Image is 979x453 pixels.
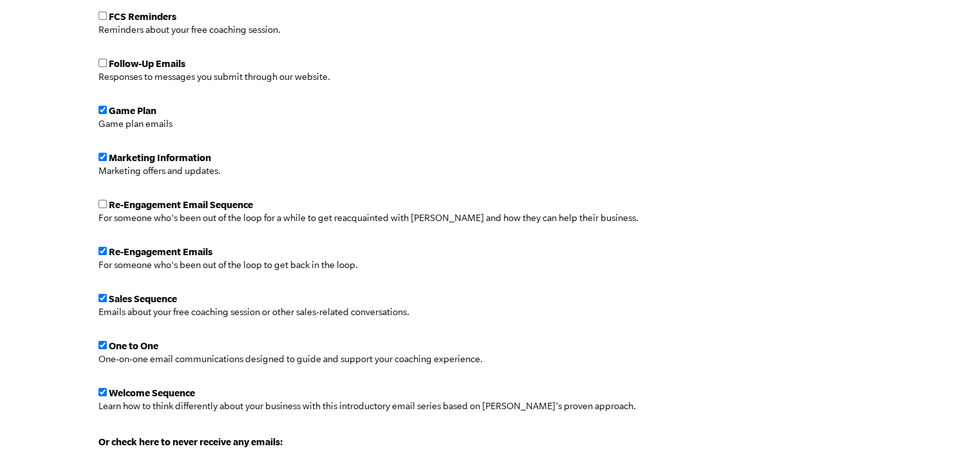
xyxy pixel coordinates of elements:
span: Re-Engagement Email Sequence [109,199,253,210]
span: FCS Reminders [109,11,176,22]
p: For someone who's been out of the loop to get back in the loop. [98,257,639,273]
p: Emails about your free coaching session or other sales-related conversations. [98,304,639,320]
p: Responses to messages you submit through our website. [98,69,639,84]
p: Learn how to think differently about your business with this introductory email series based on [... [98,398,639,414]
p: Or check here to never receive any emails: [98,434,639,450]
p: Game plan emails [98,116,639,131]
span: Welcome Sequence [109,387,195,398]
span: Re-Engagement Emails [109,246,212,257]
span: Sales Sequence [109,293,177,304]
span: Marketing Information [109,152,211,163]
p: Marketing offers and updates. [98,163,639,178]
span: One to One [109,340,158,351]
p: One-on-one email communications designed to guide and support your coaching experience. [98,351,639,367]
span: Follow-Up Emails [109,58,185,69]
span: Game Plan [109,105,156,116]
p: Reminders about your free coaching session. [98,22,639,37]
p: For someone who's been out of the loop for a while to get reacquainted with [PERSON_NAME] and how... [98,210,639,226]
